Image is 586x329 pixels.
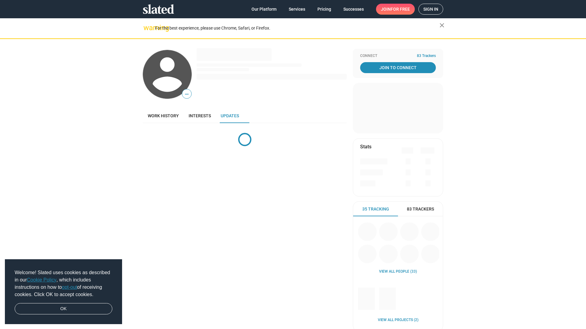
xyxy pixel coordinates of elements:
[143,24,151,31] mat-icon: warning
[289,4,305,15] span: Services
[407,206,434,212] span: 83 Trackers
[247,4,281,15] a: Our Platform
[379,269,417,274] a: View all People (33)
[423,4,438,14] span: Sign in
[360,62,436,73] a: Join To Connect
[184,108,216,123] a: Interests
[284,4,310,15] a: Services
[317,4,331,15] span: Pricing
[418,4,443,15] a: Sign in
[155,24,440,32] div: For the best experience, please use Chrome, Safari, or Firefox.
[360,143,371,150] mat-card-title: Stats
[417,54,436,58] span: 83 Trackers
[182,90,191,98] span: —
[378,318,418,323] a: View all Projects (2)
[313,4,336,15] a: Pricing
[381,4,410,15] span: Join
[5,259,122,324] div: cookieconsent
[221,113,239,118] span: Updates
[343,4,364,15] span: Successes
[338,4,369,15] a: Successes
[376,4,415,15] a: Joinfor free
[438,22,446,29] mat-icon: close
[148,113,179,118] span: Work history
[361,62,435,73] span: Join To Connect
[15,303,112,315] a: dismiss cookie message
[27,277,56,282] a: Cookie Policy
[143,108,184,123] a: Work history
[62,285,77,290] a: opt-out
[189,113,211,118] span: Interests
[362,206,389,212] span: 35 Tracking
[391,4,410,15] span: for free
[360,54,436,58] div: Connect
[251,4,277,15] span: Our Platform
[216,108,244,123] a: Updates
[15,269,112,298] span: Welcome! Slated uses cookies as described in our , which includes instructions on how to of recei...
